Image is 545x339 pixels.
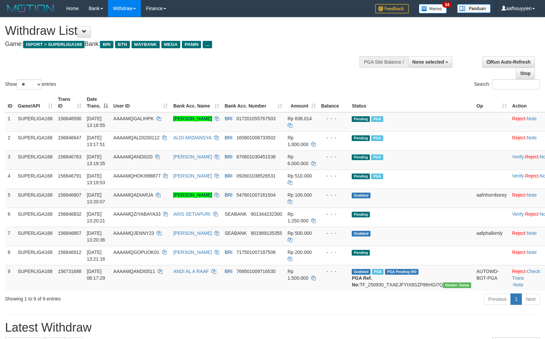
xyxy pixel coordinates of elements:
[321,153,347,160] div: - - -
[225,192,232,198] span: BRI
[203,41,212,48] span: ...
[321,115,347,122] div: - - -
[359,56,408,68] div: PGA Site Balance /
[371,135,383,141] span: Marked by aafsengchandara
[111,93,171,112] th: User ID: activate to sort column ascending
[87,211,105,223] span: [DATE] 13:20:21
[113,116,154,121] span: AAAAMQGALIHPK
[58,269,82,274] span: 156731688
[375,4,409,13] img: Feedback.jpg
[352,250,370,256] span: Pending
[58,250,82,255] span: 156846912
[113,230,154,236] span: AAAAMQJENNY23
[15,265,55,291] td: SUPERLIGA168
[58,154,82,159] span: 156846763
[15,189,55,208] td: SUPERLIGA168
[352,154,370,160] span: Pending
[352,174,370,179] span: Pending
[173,135,211,140] a: ALDI ARDIANSYA
[87,135,105,147] span: [DATE] 13:17:51
[15,93,55,112] th: Game/API: activate to sort column ascending
[474,189,509,208] td: aafnhornborey
[113,135,160,140] span: AAAAMQALDI200112
[484,293,511,305] a: Previous
[173,173,212,179] a: [PERSON_NAME]
[512,173,524,179] a: Verify
[512,135,526,140] a: Reject
[288,269,308,281] span: Rp 1.500.000
[512,192,526,198] a: Reject
[5,150,15,169] td: 3
[113,154,153,159] span: AAAAMQANDI020
[474,93,509,112] th: Op: activate to sort column ascending
[225,230,247,236] span: SEABANK
[5,208,15,227] td: 6
[385,269,418,275] span: PGA Pending
[372,269,384,275] span: Marked by aafromsomean
[87,230,105,243] span: [DATE] 13:20:36
[5,246,15,265] td: 8
[173,269,209,274] a: ANDI AL A RAAF
[15,112,55,132] td: SUPERLIGA168
[23,41,85,48] span: ISPORT > SUPERLIGA168
[525,173,539,179] a: Reject
[288,135,308,147] span: Rp 1.000.000
[236,135,276,140] span: Copy 165801006733502 to clipboard
[161,41,181,48] span: MEGA
[5,293,222,302] div: Showing 1 to 9 of 9 entries
[321,249,347,256] div: - - -
[225,135,232,140] span: BRI
[349,93,474,112] th: Status
[510,293,522,305] a: 1
[525,211,539,217] a: Reject
[225,250,232,255] span: BRI
[288,154,308,166] span: Rp 6.000.000
[349,265,474,291] td: TF_250930_TXAEJFYIX8SZP86HGI7Q
[527,116,537,121] a: Note
[236,116,276,121] span: Copy 017201055767503 to clipboard
[5,227,15,246] td: 7
[516,68,535,79] a: Stop
[288,211,308,223] span: Rp 1.250.000
[236,269,276,274] span: Copy 769501009716535 to clipboard
[236,173,276,179] span: Copy 092601038526531 to clipboard
[408,56,453,68] button: None selected
[251,211,282,217] span: Copy 901344232300 to clipboard
[87,269,105,281] span: [DATE] 06:17:29
[321,134,347,141] div: - - -
[87,250,105,262] span: [DATE] 13:21:16
[87,173,105,185] span: [DATE] 13:19:53
[58,135,82,140] span: 156846647
[58,116,82,121] span: 156846590
[512,211,524,217] a: Verify
[87,192,105,204] span: [DATE] 13:20:07
[522,293,540,305] a: Next
[482,56,535,68] a: Run Auto-Refresh
[58,192,82,198] span: 156846807
[15,131,55,150] td: SUPERLIGA168
[225,269,232,274] span: BRI
[512,230,526,236] a: Reject
[173,211,210,217] a: ARIS SETIAPURI
[457,4,491,13] img: panduan.png
[527,250,537,255] a: Note
[87,154,105,166] span: [DATE] 13:19:35
[15,150,55,169] td: SUPERLIGA168
[173,250,212,255] a: [PERSON_NAME]
[371,116,383,122] span: Marked by aafheankoy
[225,211,247,217] span: SEABANK
[58,230,82,236] span: 156846857
[512,250,526,255] a: Reject
[288,250,312,255] span: Rp 200.000
[15,169,55,189] td: SUPERLIGA168
[352,193,370,198] span: Grabbed
[5,3,56,13] img: MOTION_logo.png
[100,41,113,48] span: BRI
[87,116,105,128] span: [DATE] 13:16:55
[443,282,471,288] span: Vendor URL: https://trx31.1velocity.biz
[527,230,537,236] a: Note
[115,41,130,48] span: BTN
[225,173,232,179] span: BRI
[352,116,370,122] span: Pending
[321,192,347,198] div: - - -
